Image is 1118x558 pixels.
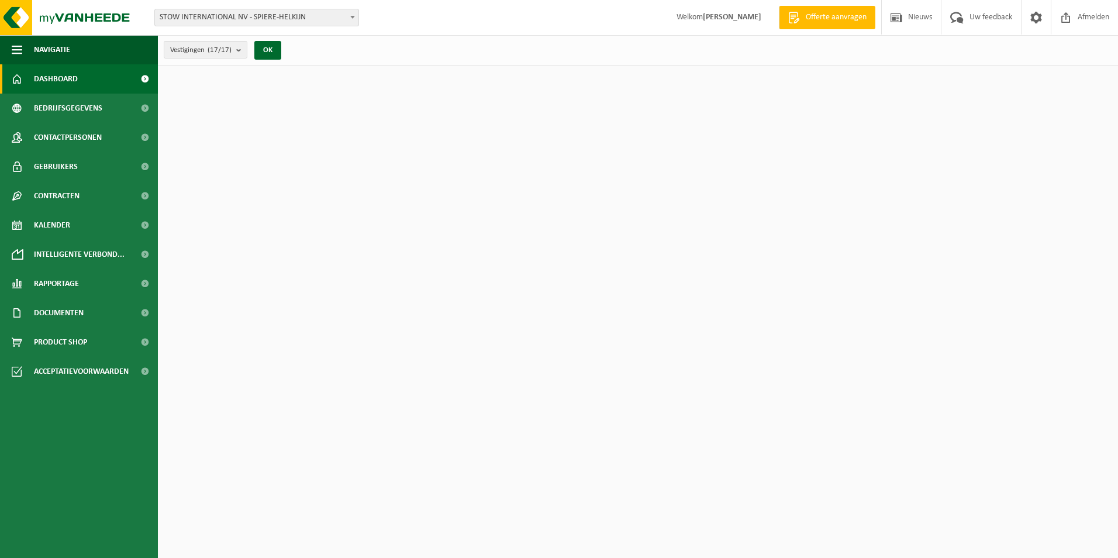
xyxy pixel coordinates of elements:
[803,12,869,23] span: Offerte aanvragen
[170,42,232,59] span: Vestigingen
[254,41,281,60] button: OK
[34,328,87,357] span: Product Shop
[34,269,79,298] span: Rapportage
[34,152,78,181] span: Gebruikers
[155,9,358,26] span: STOW INTERNATIONAL NV - SPIERE-HELKIJN
[34,35,70,64] span: Navigatie
[34,357,129,386] span: Acceptatievoorwaarden
[779,6,875,29] a: Offerte aanvragen
[34,94,102,123] span: Bedrijfsgegevens
[703,13,761,22] strong: [PERSON_NAME]
[34,240,125,269] span: Intelligente verbond...
[34,181,80,211] span: Contracten
[34,211,70,240] span: Kalender
[34,123,102,152] span: Contactpersonen
[208,46,232,54] count: (17/17)
[34,64,78,94] span: Dashboard
[154,9,359,26] span: STOW INTERNATIONAL NV - SPIERE-HELKIJN
[164,41,247,58] button: Vestigingen(17/17)
[34,298,84,328] span: Documenten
